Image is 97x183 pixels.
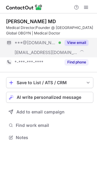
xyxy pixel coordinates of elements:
[65,59,89,65] button: Reveal Button
[6,4,42,11] img: ContactOut v5.3.10
[6,25,93,36] div: Medical Director/Founder @ [GEOGRAPHIC_DATA] Global OBGYN | Medical Doctor
[6,121,93,130] button: Find work email
[6,106,93,117] button: Add to email campaign
[16,135,91,140] span: Notes
[16,123,91,128] span: Find work email
[6,92,93,103] button: AI write personalized message
[17,95,81,100] span: AI write personalized message
[6,18,56,24] div: [PERSON_NAME] MD
[6,133,93,142] button: Notes
[15,40,56,45] span: ***@[DOMAIN_NAME]
[16,109,65,114] span: Add to email campaign
[65,40,89,46] button: Reveal Button
[17,80,83,85] div: Save to List / ATS / CRM
[6,77,93,88] button: save-profile-one-click
[15,50,78,55] span: [EMAIL_ADDRESS][DOMAIN_NAME]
